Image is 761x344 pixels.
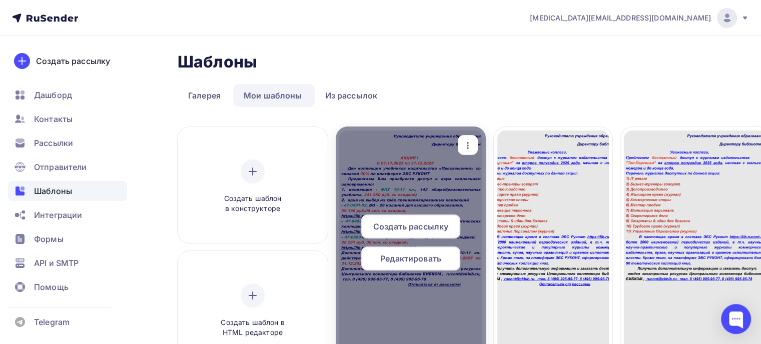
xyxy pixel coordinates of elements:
[36,55,110,67] div: Создать рассылку
[34,89,72,101] span: Дашборд
[34,113,73,125] span: Контакты
[34,233,64,245] span: Формы
[8,133,127,153] a: Рассылки
[34,257,79,269] span: API и SMTP
[8,229,127,249] a: Формы
[373,220,448,232] span: Создать рассылку
[34,316,70,328] span: Telegram
[34,137,73,149] span: Рассылки
[178,52,257,72] h2: Шаблоны
[34,161,87,173] span: Отправители
[530,8,749,28] a: [MEDICAL_DATA][EMAIL_ADDRESS][DOMAIN_NAME]
[34,209,82,221] span: Интеграции
[8,85,127,105] a: Дашборд
[34,281,69,293] span: Помощь
[205,317,300,338] span: Создать шаблон в HTML редакторе
[530,13,711,23] span: [MEDICAL_DATA][EMAIL_ADDRESS][DOMAIN_NAME]
[233,84,313,107] a: Мои шаблоны
[8,181,127,201] a: Шаблоны
[8,109,127,129] a: Контакты
[380,252,441,264] span: Редактировать
[178,84,231,107] a: Галерея
[8,157,127,177] a: Отправители
[315,84,388,107] a: Из рассылок
[34,185,72,197] span: Шаблоны
[205,193,300,214] span: Создать шаблон в конструкторе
